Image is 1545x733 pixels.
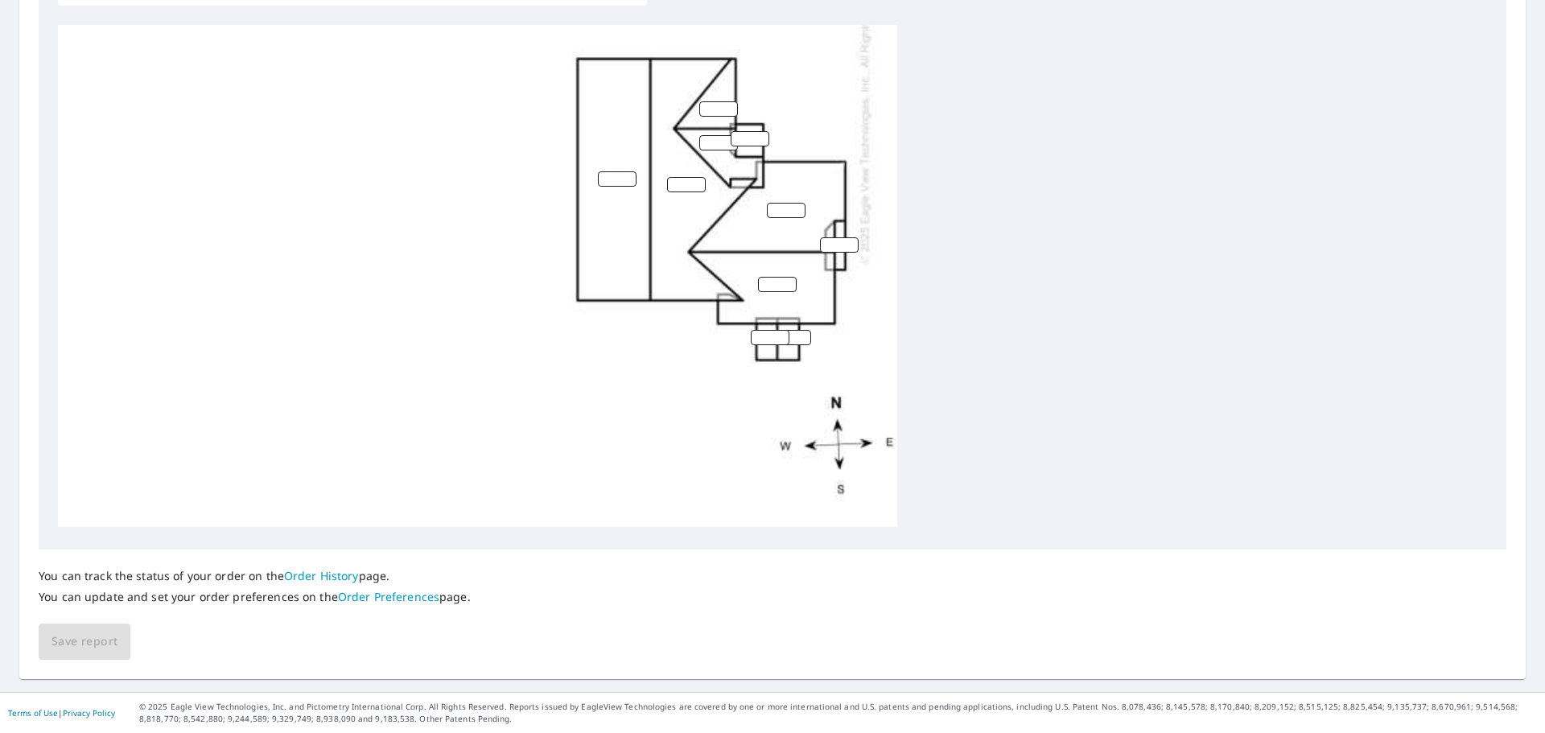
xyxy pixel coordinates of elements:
[39,569,471,583] p: You can track the status of your order on the page.
[39,590,471,604] p: You can update and set your order preferences on the page.
[139,701,1537,725] p: © 2025 Eagle View Technologies, Inc. and Pictometry International Corp. All Rights Reserved. Repo...
[63,707,115,719] a: Privacy Policy
[338,589,439,604] a: Order Preferences
[8,708,115,718] p: |
[284,568,359,583] a: Order History
[8,707,58,719] a: Terms of Use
